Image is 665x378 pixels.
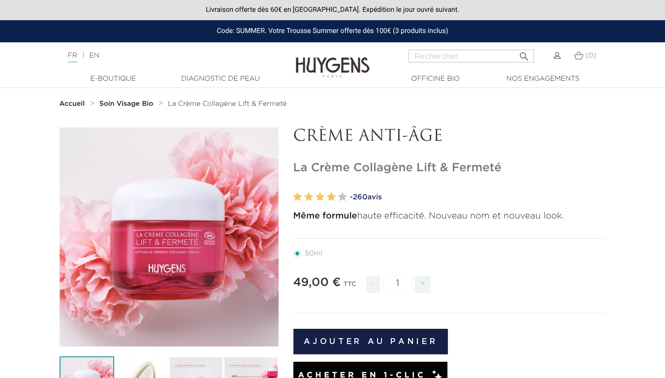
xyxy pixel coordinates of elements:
label: 5 [338,190,347,204]
a: E-Boutique [64,74,162,84]
strong: Accueil [60,100,85,107]
p: CRÈME ANTI-ÂGE [293,127,606,146]
button:  [515,47,533,60]
a: Soin Visage Bio [99,100,156,108]
a: Diagnostic de peau [171,74,270,84]
span: (0) [585,52,596,59]
a: FR [68,52,77,63]
div: TTC [344,274,356,300]
h1: La Crème Collagène Lift & Fermeté [293,161,606,175]
strong: Soin Visage Bio [99,100,154,107]
a: EN [89,52,99,59]
span: 260 [353,193,368,201]
label: 4 [327,190,336,204]
span: 49,00 € [293,277,341,288]
a: -260avis [350,190,606,205]
input: Rechercher [409,50,534,63]
label: 1 [293,190,302,204]
button: Ajouter au panier [293,329,448,354]
p: haute efficacité. Nouveau nom et nouveau look. [293,210,606,223]
div: | [63,50,270,62]
label: 3 [316,190,324,204]
a: Officine Bio [386,74,485,84]
i:  [518,48,530,60]
span: - [366,276,380,293]
span: + [415,276,431,293]
label: 2 [304,190,313,204]
strong: Même formule [293,212,357,220]
a: Nos engagements [494,74,592,84]
img: Huygens [296,41,370,79]
a: Accueil [60,100,87,108]
label: 50ml [293,250,334,257]
a: La Crème Collagène Lift & Fermeté [168,100,287,108]
span: La Crème Collagène Lift & Fermeté [168,100,287,107]
input: Quantité [383,275,412,292]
